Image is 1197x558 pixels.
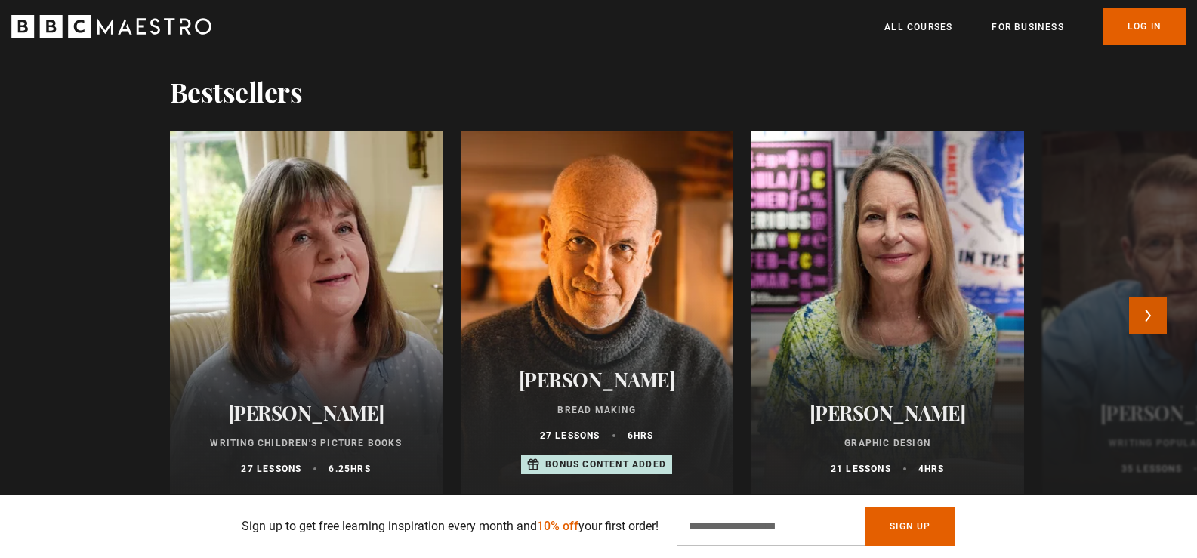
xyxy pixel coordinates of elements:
p: Graphic Design [770,436,1006,450]
abbr: hrs [924,464,945,474]
p: 6.25 [329,462,370,476]
svg: BBC Maestro [11,15,211,38]
h2: [PERSON_NAME] [770,401,1006,424]
p: Bread Making [479,403,715,417]
nav: Primary [884,8,1186,45]
p: 4 [918,462,945,476]
p: 35 lessons [1121,462,1182,476]
p: 6 [628,429,654,442]
p: Bonus content added [545,458,666,471]
abbr: hrs [350,464,371,474]
p: 21 lessons [831,462,891,476]
a: All Courses [884,20,952,35]
a: [PERSON_NAME] Writing Children's Picture Books 27 lessons 6.25hrs [170,131,443,494]
button: Sign Up [865,507,955,546]
a: [PERSON_NAME] Graphic Design 21 lessons 4hrs [751,131,1024,494]
h2: Bestsellers [170,76,303,107]
p: Sign up to get free learning inspiration every month and your first order! [242,517,659,535]
p: 27 lessons [241,462,301,476]
a: Log In [1103,8,1186,45]
abbr: hrs [634,430,654,441]
h2: [PERSON_NAME] [479,368,715,391]
h2: [PERSON_NAME] [188,401,424,424]
p: Writing Children's Picture Books [188,436,424,450]
span: 10% off [537,519,578,533]
p: 27 lessons [540,429,600,442]
a: [PERSON_NAME] Bread Making 27 lessons 6hrs Bonus content added [461,131,733,494]
a: For business [992,20,1063,35]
